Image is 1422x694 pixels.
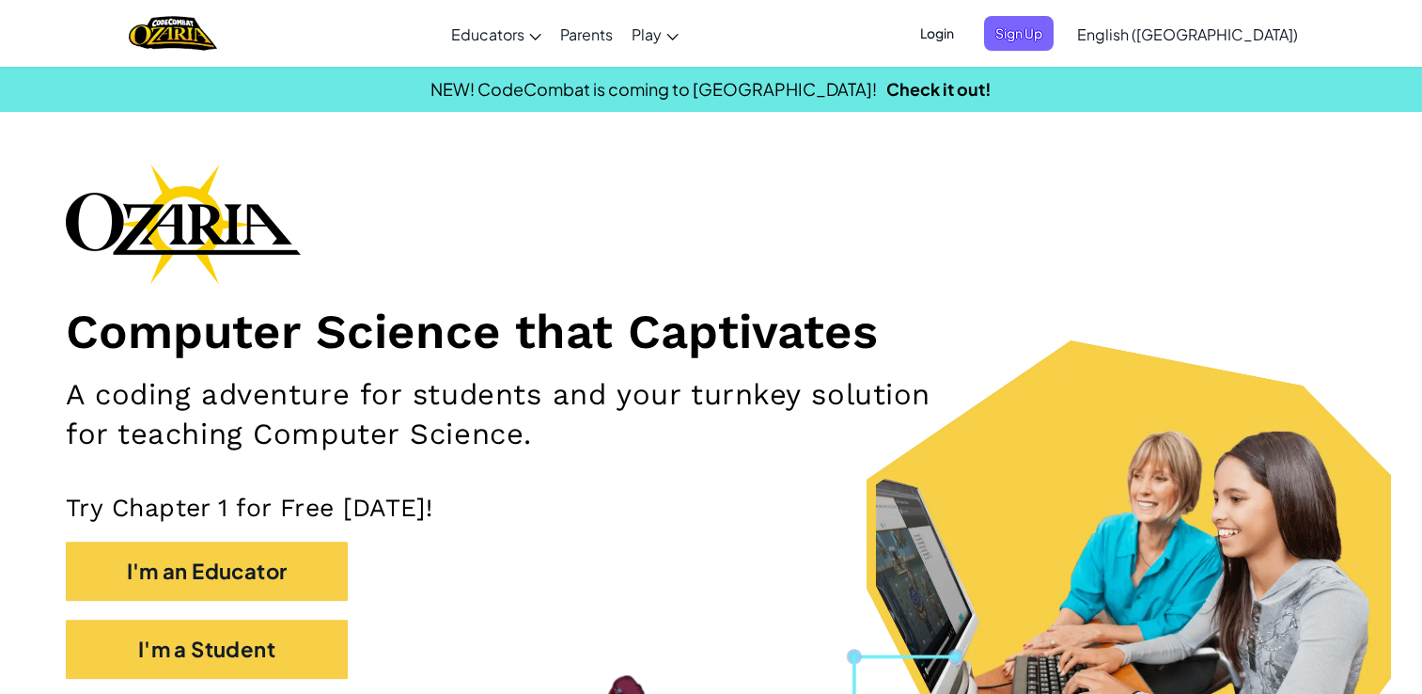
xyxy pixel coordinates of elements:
[451,24,524,44] span: Educators
[632,24,662,44] span: Play
[66,164,301,284] img: Ozaria branding logo
[66,303,1356,361] h1: Computer Science that Captivates
[984,16,1054,51] button: Sign Up
[430,78,877,100] span: NEW! CodeCombat is coming to [GEOGRAPHIC_DATA]!
[66,620,348,679] button: I'm a Student
[886,78,992,100] a: Check it out!
[129,14,216,53] img: Home
[66,375,930,454] h2: A coding adventure for students and your turnkey solution for teaching Computer Science.
[442,8,551,59] a: Educators
[129,14,216,53] a: Ozaria by CodeCombat logo
[909,16,965,51] button: Login
[66,542,348,601] button: I'm an Educator
[1068,8,1307,59] a: English ([GEOGRAPHIC_DATA])
[1077,24,1298,44] span: English ([GEOGRAPHIC_DATA])
[66,492,1356,523] p: Try Chapter 1 for Free [DATE]!
[551,8,622,59] a: Parents
[622,8,688,59] a: Play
